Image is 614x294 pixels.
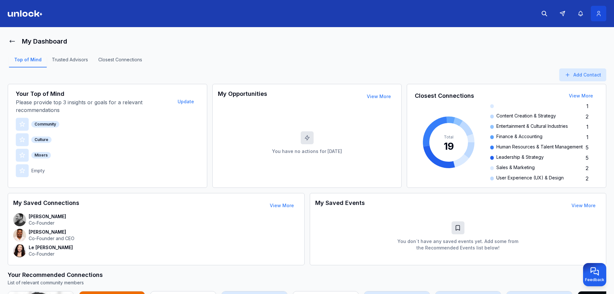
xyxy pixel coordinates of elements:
[586,102,589,110] span: 1
[31,152,51,158] div: Mixers
[362,90,396,103] button: View More
[8,279,606,286] p: List of relevant community members
[586,133,589,141] span: 1
[583,263,606,286] button: Provide feedback
[13,198,79,213] h3: My Saved Connections
[586,154,589,162] span: 5
[29,235,74,242] p: Co-Founder and CEO
[586,113,589,120] span: 2
[29,251,73,257] p: Co-Founder
[496,113,556,120] span: Content Creation & Strategy
[559,68,606,81] button: Add Contact
[8,10,43,17] img: Logo
[566,199,601,212] button: View More
[496,164,535,172] span: Sales & Marketing
[13,229,26,242] img: contact-avatar
[496,154,544,162] span: Leadership & Strategy
[29,220,66,226] p: Co-Founder
[16,98,171,114] p: Please provide top 3 insights or goals for a relevant recommendations
[31,137,52,143] div: Culture
[586,164,589,172] span: 2
[585,277,604,282] span: Feedback
[444,140,454,152] tspan: 19
[315,198,365,213] h3: My Saved Events
[172,95,199,108] button: Update
[496,144,583,151] span: Human Resources & Talent Management
[586,175,589,182] span: 2
[8,270,606,279] h3: Your Recommended Connections
[586,123,589,131] span: 1
[496,123,568,131] span: Entertainment & Cultural Industries
[29,213,66,220] p: [PERSON_NAME]
[13,213,26,226] img: contact-avatar
[29,229,74,235] p: [PERSON_NAME]
[31,167,45,174] p: Empty
[272,148,342,155] p: You have no actions for [DATE]
[496,133,542,141] span: Finance & Accounting
[496,175,564,182] span: User Experience (UX) & Design
[444,135,453,139] tspan: Total
[9,56,47,67] a: Top of Mind
[218,89,267,104] h3: My Opportunities
[586,144,589,151] span: 5
[29,244,73,251] p: Le [PERSON_NAME]
[394,238,522,251] p: You don`t have any saved events yet. Add some from the Recommended Events list below!
[16,89,171,98] h3: Your Top of Mind
[47,56,93,67] a: Trusted Advisors
[31,121,59,127] div: Community
[22,37,67,46] h1: My Dashboard
[265,199,299,212] button: View More
[93,56,147,67] a: Closest Connections
[571,203,596,208] a: View More
[415,91,474,100] h3: Closest Connections
[13,244,26,257] img: contact-avatar
[564,89,598,102] button: View More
